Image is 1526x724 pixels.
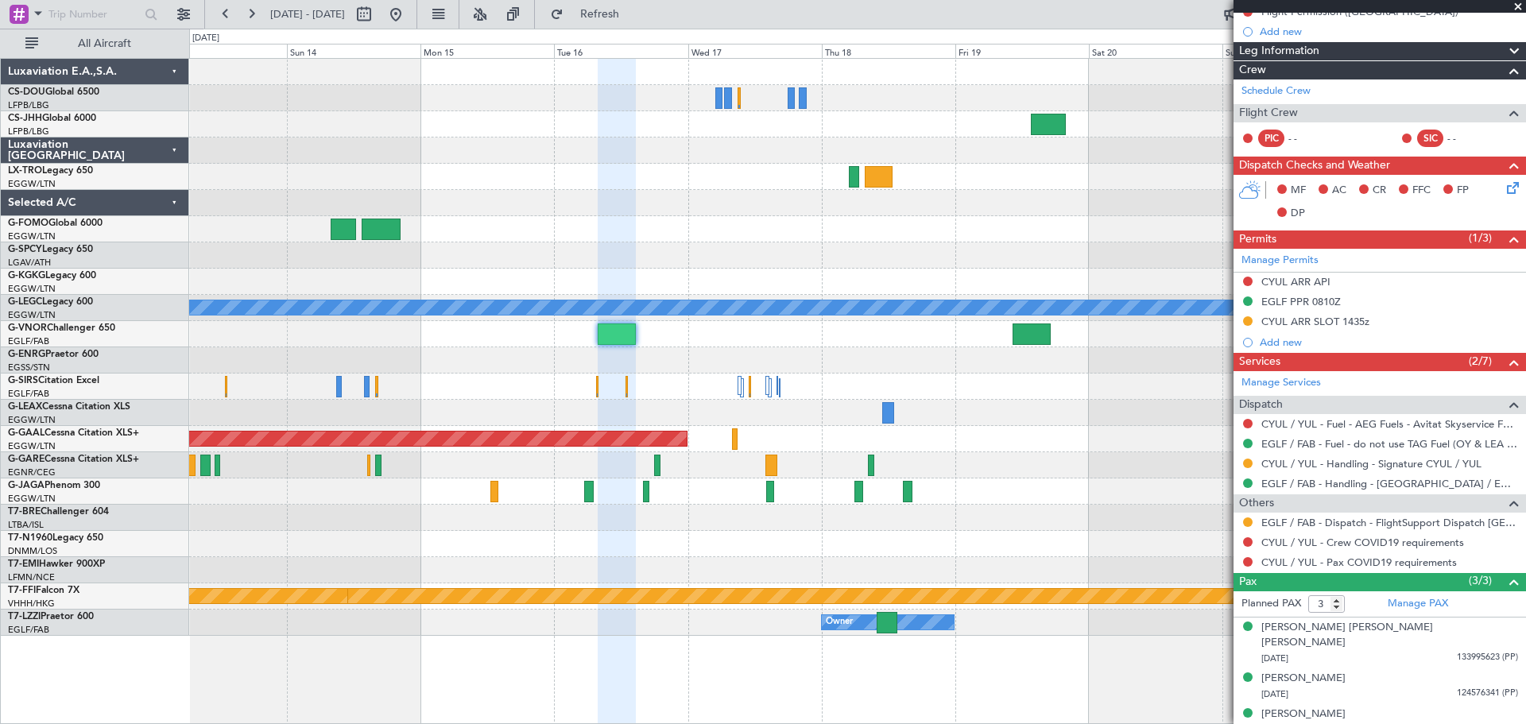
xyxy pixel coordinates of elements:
[1089,44,1222,58] div: Sat 20
[1260,25,1518,38] div: Add new
[287,44,420,58] div: Sun 14
[8,388,49,400] a: EGLF/FAB
[8,323,47,333] span: G-VNOR
[1261,477,1518,490] a: EGLF / FAB - Handling - [GEOGRAPHIC_DATA] / EGLF / FAB
[8,507,41,517] span: T7-BRE
[1457,183,1469,199] span: FP
[826,610,853,634] div: Owner
[8,297,42,307] span: G-LEGC
[1261,688,1288,700] span: [DATE]
[8,559,39,569] span: T7-EMI
[8,428,139,438] a: G-GAALCessna Citation XLS+
[1291,183,1306,199] span: MF
[8,87,99,97] a: CS-DOUGlobal 6500
[1288,131,1324,145] div: - -
[1241,83,1311,99] a: Schedule Crew
[270,7,345,21] span: [DATE] - [DATE]
[1261,516,1518,529] a: EGLF / FAB - Dispatch - FlightSupport Dispatch [GEOGRAPHIC_DATA]
[1239,230,1276,249] span: Permits
[1261,620,1518,651] div: [PERSON_NAME] [PERSON_NAME] [PERSON_NAME]
[8,455,139,464] a: G-GARECessna Citation XLS+
[1261,275,1330,288] div: CYUL ARR API
[1412,183,1431,199] span: FFC
[688,44,822,58] div: Wed 17
[41,38,168,49] span: All Aircraft
[8,219,103,228] a: G-FOMOGlobal 6000
[1261,536,1464,549] a: CYUL / YUL - Crew COVID19 requirements
[8,586,79,595] a: T7-FFIFalcon 7X
[8,376,38,385] span: G-SIRS
[1469,353,1492,370] span: (2/7)
[8,481,100,490] a: G-JAGAPhenom 300
[1457,651,1518,664] span: 133995623 (PP)
[8,245,42,254] span: G-SPCY
[1239,61,1266,79] span: Crew
[1469,230,1492,246] span: (1/3)
[8,440,56,452] a: EGGW/LTN
[1332,183,1346,199] span: AC
[48,2,140,26] input: Trip Number
[1261,671,1346,687] div: [PERSON_NAME]
[1261,437,1518,451] a: EGLF / FAB - Fuel - do not use TAG Fuel (OY & LEA only) EGLF / FAB
[1469,572,1492,589] span: (3/3)
[8,166,42,176] span: LX-TRO
[1388,596,1448,612] a: Manage PAX
[192,32,219,45] div: [DATE]
[1241,253,1319,269] a: Manage Permits
[8,467,56,478] a: EGNR/CEG
[8,545,57,557] a: DNMM/LOS
[8,230,56,242] a: EGGW/LTN
[8,507,109,517] a: T7-BREChallenger 604
[8,402,130,412] a: G-LEAXCessna Citation XLS
[8,428,45,438] span: G-GAAL
[1373,183,1386,199] span: CR
[1291,206,1305,222] span: DP
[1239,104,1298,122] span: Flight Crew
[8,271,96,281] a: G-KGKGLegacy 600
[1239,42,1319,60] span: Leg Information
[1258,130,1284,147] div: PIC
[8,571,55,583] a: LFMN/NCE
[1261,457,1481,470] a: CYUL / YUL - Handling - Signature CYUL / YUL
[8,245,93,254] a: G-SPCYLegacy 650
[8,519,44,531] a: LTBA/ISL
[8,166,93,176] a: LX-TROLegacy 650
[8,481,45,490] span: G-JAGA
[153,44,287,58] div: Sat 13
[8,257,51,269] a: LGAV/ATH
[8,624,49,636] a: EGLF/FAB
[1417,130,1443,147] div: SIC
[8,99,49,111] a: LFPB/LBG
[8,612,41,621] span: T7-LZZI
[8,219,48,228] span: G-FOMO
[8,114,96,123] a: CS-JHHGlobal 6000
[1261,315,1369,328] div: CYUL ARR SLOT 1435z
[1261,295,1341,308] div: EGLF PPR 0810Z
[8,533,52,543] span: T7-N1960
[1457,687,1518,700] span: 124576341 (PP)
[8,350,45,359] span: G-ENRG
[1261,417,1518,431] a: CYUL / YUL - Fuel - AEG Fuels - Avitat Skyservice Fuel CYUL / YUL
[8,309,56,321] a: EGGW/LTN
[17,31,172,56] button: All Aircraft
[8,323,115,333] a: G-VNORChallenger 650
[8,455,45,464] span: G-GARE
[1239,396,1283,414] span: Dispatch
[8,271,45,281] span: G-KGKG
[8,362,50,374] a: EGSS/STN
[1222,44,1356,58] div: Sun 21
[1261,556,1457,569] a: CYUL / YUL - Pax COVID19 requirements
[1241,596,1301,612] label: Planned PAX
[955,44,1089,58] div: Fri 19
[1260,335,1518,349] div: Add new
[554,44,687,58] div: Tue 16
[8,612,94,621] a: T7-LZZIPraetor 600
[8,376,99,385] a: G-SIRSCitation Excel
[8,533,103,543] a: T7-N1960Legacy 650
[8,350,99,359] a: G-ENRGPraetor 600
[8,297,93,307] a: G-LEGCLegacy 600
[8,126,49,137] a: LFPB/LBG
[1447,131,1483,145] div: - -
[1239,494,1274,513] span: Others
[1239,573,1257,591] span: Pax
